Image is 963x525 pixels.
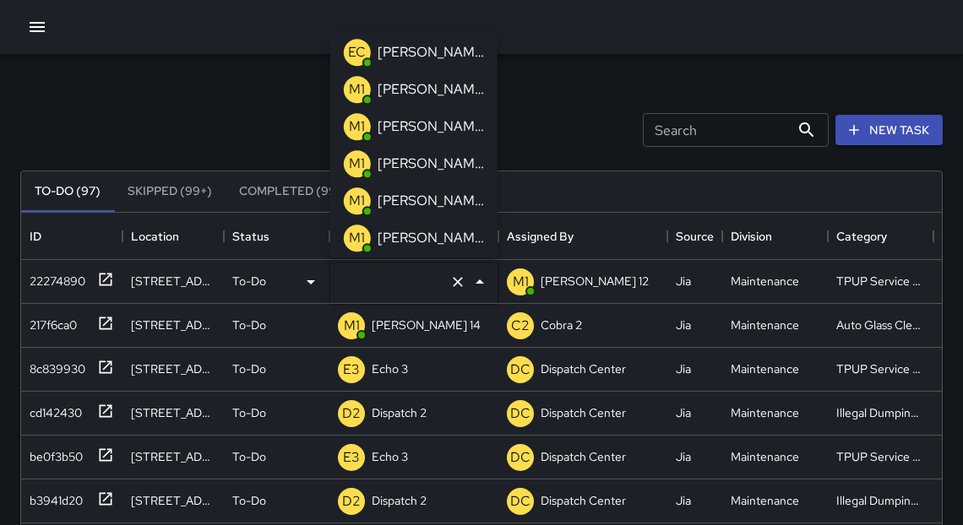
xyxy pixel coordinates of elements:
div: Maintenance [731,448,799,465]
div: cd142430 [23,398,82,421]
p: [PERSON_NAME] 14 [378,154,484,174]
div: Location [131,213,179,260]
p: [PERSON_NAME] 12 [541,273,649,290]
div: 217f6ca0 [23,310,77,333]
p: Cobra 2 [541,317,582,333]
div: 629 Franklin Street [131,404,215,421]
p: C2 [511,316,530,336]
div: Auto Glass Cleaned Up [836,317,925,333]
div: ID [30,213,41,260]
p: [PERSON_NAME] 11 [378,79,484,100]
div: Source [667,213,722,260]
p: M1 [349,79,365,100]
p: To-Do [232,492,266,509]
div: Jia [676,492,691,509]
div: Jia [676,273,691,290]
div: Assigned To [329,213,498,260]
p: [PERSON_NAME] [378,42,484,62]
div: Status [232,213,269,260]
div: 8c839930 [23,354,85,377]
p: M1 [344,316,360,336]
p: Dispatch 2 [372,492,427,509]
div: Maintenance [731,273,799,290]
div: 571 11th Street [131,317,215,333]
p: To-Do [232,448,266,465]
div: ID [21,213,122,260]
div: Category [836,213,887,260]
div: Maintenance [731,317,799,333]
p: Dispatch Center [541,404,626,421]
p: DC [510,360,530,380]
p: M1 [349,191,365,211]
div: 22274890 [23,266,85,290]
div: TPUP Service Requested [836,448,925,465]
p: Dispatch Center [541,492,626,509]
p: Dispatch Center [541,360,626,377]
div: Jia [676,448,691,465]
div: 620 Broadway [131,492,215,509]
div: Jia [676,317,691,333]
p: Echo 3 [372,448,408,465]
div: Jia [676,404,691,421]
div: Jia [676,360,691,377]
div: Category [828,213,933,260]
button: New Task [835,115,943,146]
div: Status [224,213,329,260]
button: Completed (99+) [226,171,362,212]
div: b3941d20 [23,485,83,509]
div: 2216 Broadway [131,360,215,377]
div: Assigned By [507,213,574,260]
div: 1701 Broadway [131,273,215,290]
button: Clear [446,270,470,294]
p: DC [510,403,530,424]
div: 2145 Broadway [131,448,215,465]
div: Maintenance [731,360,799,377]
p: DC [510,447,530,468]
div: TPUP Service Requested [836,360,925,377]
div: Illegal Dumping Removed [836,404,925,421]
p: Dispatch 2 [372,404,427,421]
div: Source [676,213,714,260]
p: E3 [343,360,360,380]
p: To-Do [232,360,266,377]
button: Skipped (99+) [114,171,226,212]
p: Dispatch Center [541,448,626,465]
button: Close [468,270,492,294]
p: D2 [342,491,361,511]
div: TPUP Service Requested [836,273,925,290]
p: M1 [513,272,529,292]
p: Echo 3 [372,360,408,377]
p: E3 [343,447,360,468]
p: DC [510,491,530,511]
div: Location [122,213,224,260]
p: M1 [349,228,365,248]
p: [PERSON_NAME] 15 [378,191,484,211]
p: [PERSON_NAME] 14 [372,317,481,333]
p: [PERSON_NAME] 12 [378,116,484,137]
p: To-Do [232,404,266,421]
div: Division [731,213,772,260]
div: Maintenance [731,492,799,509]
p: D2 [342,403,361,424]
p: [PERSON_NAME] 16 [378,228,484,248]
p: EC [348,42,366,62]
button: To-Do (97) [21,171,114,212]
div: Division [722,213,828,260]
p: To-Do [232,317,266,333]
div: Maintenance [731,404,799,421]
p: M1 [349,154,365,174]
div: Illegal Dumping Removed [836,492,925,509]
p: M1 [349,116,365,137]
div: Assigned By [498,213,667,260]
div: be0f3b50 [23,441,83,465]
p: To-Do [232,273,266,290]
